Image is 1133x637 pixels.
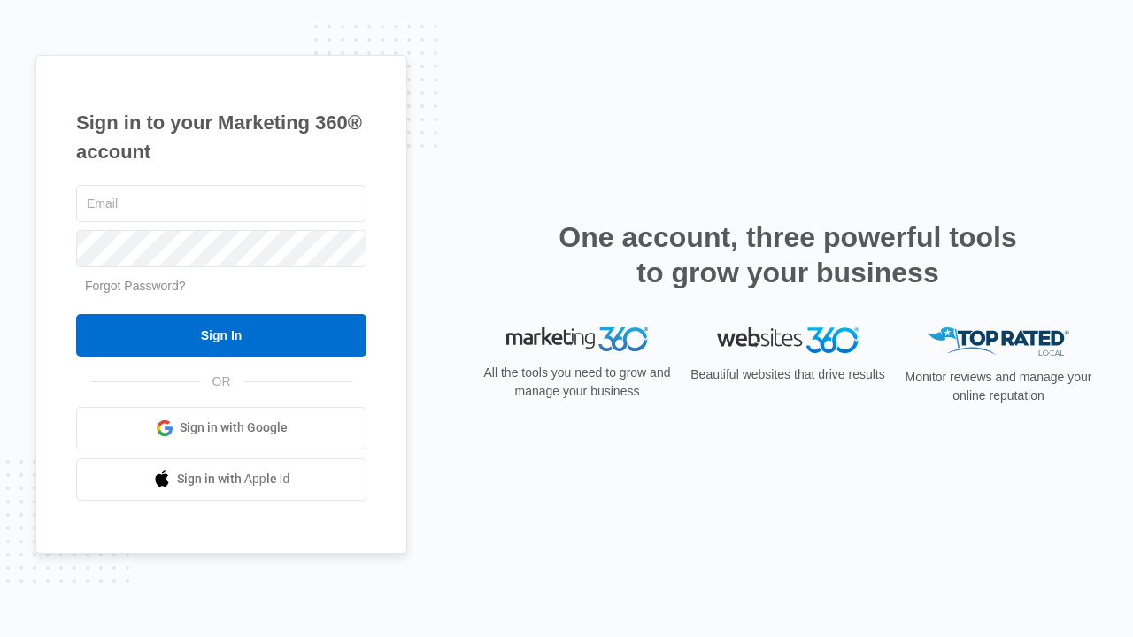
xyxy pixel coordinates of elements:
[553,219,1022,290] h2: One account, three powerful tools to grow your business
[76,458,366,501] a: Sign in with Apple Id
[928,327,1069,357] img: Top Rated Local
[689,365,887,384] p: Beautiful websites that drive results
[76,108,366,166] h1: Sign in to your Marketing 360® account
[177,470,290,488] span: Sign in with Apple Id
[180,418,288,437] span: Sign in with Google
[76,314,366,357] input: Sign In
[717,327,859,353] img: Websites 360
[506,327,648,352] img: Marketing 360
[478,364,676,401] p: All the tools you need to grow and manage your business
[76,407,366,449] a: Sign in with Google
[76,185,366,222] input: Email
[85,279,186,293] a: Forgot Password?
[899,368,1098,405] p: Monitor reviews and manage your online reputation
[200,372,243,391] span: OR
